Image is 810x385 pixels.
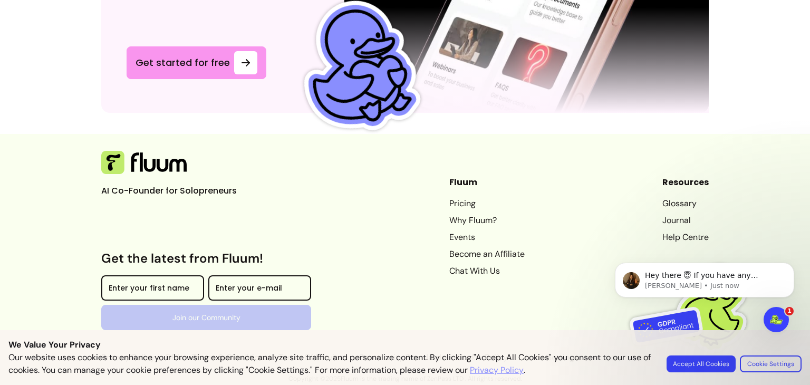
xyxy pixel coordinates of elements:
button: Cookie Settings [740,355,802,372]
p: We Value Your Privacy [8,339,802,351]
a: Events [449,231,525,244]
a: Pricing [449,197,525,210]
header: Fluum [449,176,525,189]
iframe: Intercom notifications message [599,240,810,357]
span: Get started for free [136,55,230,70]
p: Our website uses cookies to enhance your browsing experience, analyze site traffic, and personali... [8,351,654,377]
input: Enter your first name [109,285,197,295]
a: Become an Affiliate [449,248,525,261]
a: Privacy Policy [470,364,524,377]
img: Fluum Logo [101,151,187,174]
input: Enter your e-mail [216,285,304,295]
a: Help Centre [662,231,709,244]
h3: Get the latest from Fluum! [101,250,311,267]
a: Chat With Us [449,265,525,277]
button: Accept All Cookies [667,355,736,372]
span: 1 [785,307,794,315]
iframe: Intercom live chat [764,307,789,332]
a: Journal [662,214,709,227]
a: Get started for free [127,46,266,79]
a: Why Fluum? [449,214,525,227]
a: Glossary [662,197,709,210]
p: AI Co-Founder for Solopreneurs [101,185,259,197]
header: Resources [662,176,709,189]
